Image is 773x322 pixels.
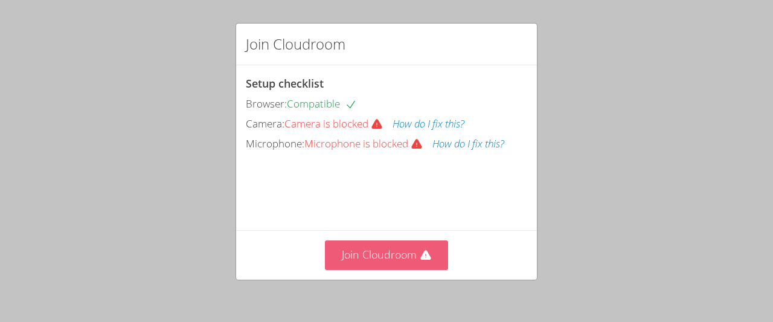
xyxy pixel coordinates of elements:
[304,137,432,150] span: Microphone is blocked
[246,117,284,130] span: Camera:
[246,33,345,55] h2: Join Cloudroom
[287,97,357,111] span: Compatible
[246,137,304,150] span: Microphone:
[393,115,464,133] button: How do I fix this?
[284,117,393,130] span: Camera is blocked
[246,76,324,91] span: Setup checklist
[432,135,504,153] button: How do I fix this?
[325,240,449,270] button: Join Cloudroom
[246,97,287,111] span: Browser:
